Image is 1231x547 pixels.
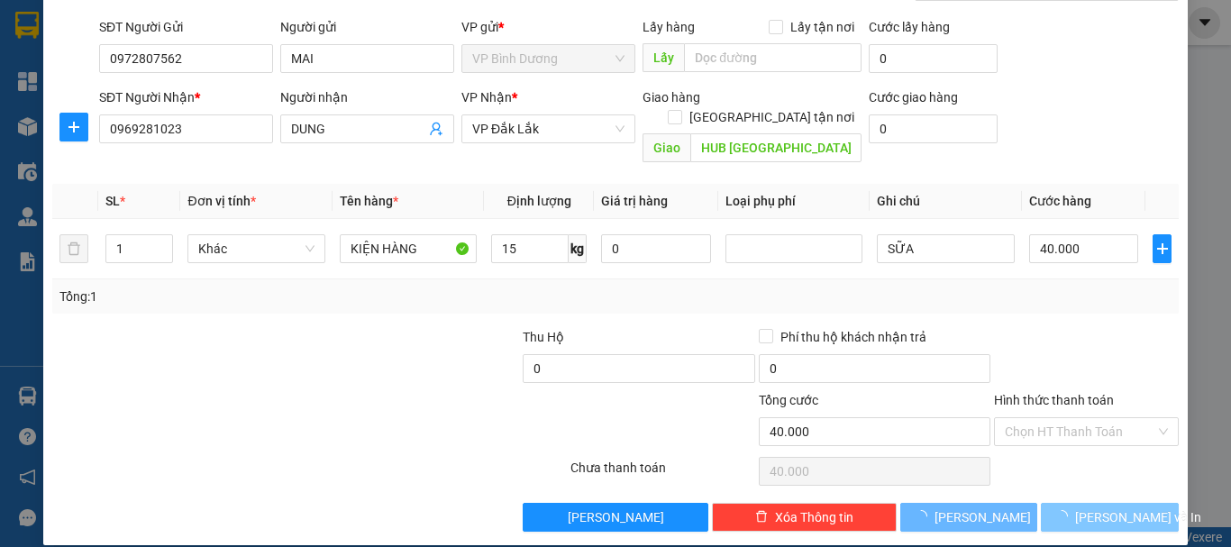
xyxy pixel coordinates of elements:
[601,194,668,208] span: Giá trị hàng
[1055,510,1075,523] span: loading
[994,393,1114,407] label: Hình thức thanh toán
[601,234,711,263] input: 0
[59,234,88,263] button: delete
[472,45,625,72] span: VP Bình Dương
[1041,503,1179,532] button: [PERSON_NAME] và In
[99,87,273,107] div: SĐT Người Nhận
[340,234,477,263] input: VD: Bàn, Ghế
[712,503,897,532] button: deleteXóa Thông tin
[783,17,862,37] span: Lấy tận nơi
[682,107,862,127] span: [GEOGRAPHIC_DATA] tận nơi
[461,17,635,37] div: VP gửi
[773,327,934,347] span: Phí thu hộ khách nhận trả
[935,507,1031,527] span: [PERSON_NAME]
[461,90,512,105] span: VP Nhận
[280,87,454,107] div: Người nhận
[59,287,477,306] div: Tổng: 1
[690,133,862,162] input: Dọc đường
[105,194,120,208] span: SL
[198,235,314,262] span: Khác
[643,133,690,162] span: Giao
[643,90,700,105] span: Giao hàng
[643,20,695,34] span: Lấy hàng
[775,507,853,527] span: Xóa Thông tin
[523,503,707,532] button: [PERSON_NAME]
[869,90,958,105] label: Cước giao hàng
[569,234,587,263] span: kg
[900,503,1038,532] button: [PERSON_NAME]
[523,330,564,344] span: Thu Hộ
[718,184,870,219] th: Loại phụ phí
[869,44,998,73] input: Cước lấy hàng
[280,17,454,37] div: Người gửi
[870,184,1021,219] th: Ghi chú
[915,510,935,523] span: loading
[1075,507,1201,527] span: [PERSON_NAME] và In
[877,234,1014,263] input: Ghi Chú
[59,113,88,141] button: plus
[568,507,664,527] span: [PERSON_NAME]
[869,114,998,143] input: Cước giao hàng
[429,122,443,136] span: user-add
[472,115,625,142] span: VP Đắk Lắk
[569,458,757,489] div: Chưa thanh toán
[99,17,273,37] div: SĐT Người Gửi
[643,43,684,72] span: Lấy
[869,20,950,34] label: Cước lấy hàng
[507,194,571,208] span: Định lượng
[759,393,818,407] span: Tổng cước
[684,43,862,72] input: Dọc đường
[1029,194,1091,208] span: Cước hàng
[187,194,255,208] span: Đơn vị tính
[755,510,768,524] span: delete
[1153,234,1172,263] button: plus
[1153,242,1171,256] span: plus
[60,120,87,134] span: plus
[340,194,398,208] span: Tên hàng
